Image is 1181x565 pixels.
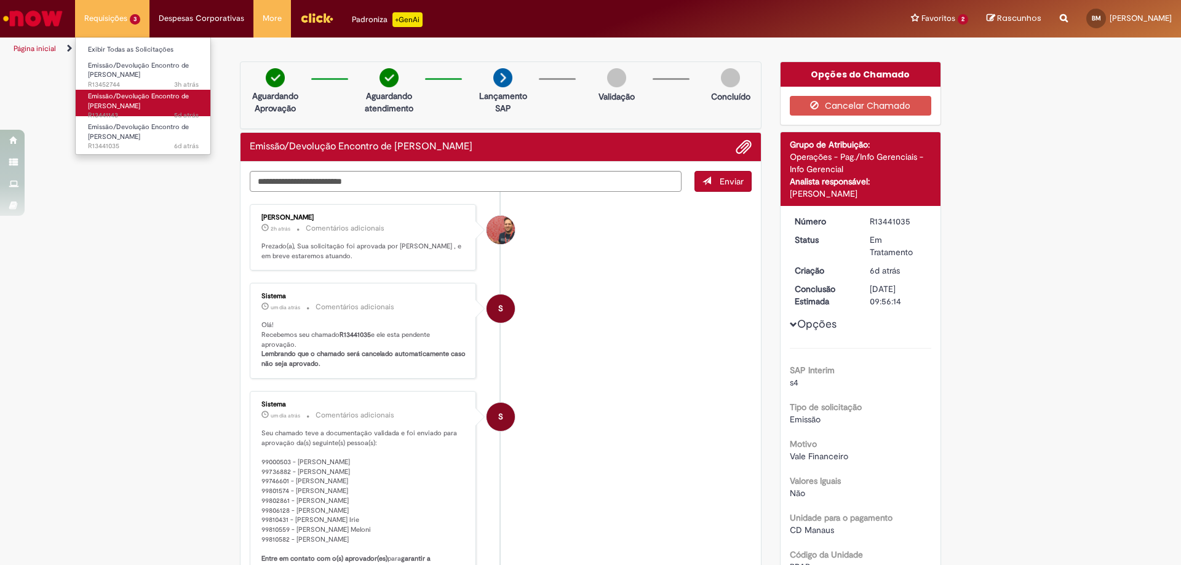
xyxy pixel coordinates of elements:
[392,12,423,27] p: +GenAi
[870,283,927,307] div: [DATE] 09:56:14
[174,80,199,89] time: 27/08/2025 14:22:04
[300,9,333,27] img: click_logo_yellow_360x200.png
[790,512,893,523] b: Unidade para o pagamento
[790,549,863,560] b: Código da Unidade
[261,349,467,368] b: Lembrando que o chamado será cancelado automaticamente caso não seja aprovado.
[306,223,384,234] small: Comentários adicionais
[870,215,927,227] div: R13441035
[316,410,394,421] small: Comentários adicionais
[380,68,399,87] img: check-circle-green.png
[174,141,199,151] span: 6d atrás
[88,141,199,151] span: R13441035
[174,111,199,120] span: 5d atrás
[271,304,300,311] time: 26/08/2025 11:31:01
[1,6,65,31] img: ServiceNow
[790,475,841,486] b: Valores Iguais
[261,293,466,300] div: Sistema
[250,141,472,152] h2: Emissão/Devolução Encontro de Contas Fornecedor Histórico de tíquete
[159,12,244,25] span: Despesas Corporativas
[316,302,394,312] small: Comentários adicionais
[271,412,300,419] span: um dia atrás
[790,377,798,388] span: s4
[261,401,466,408] div: Sistema
[997,12,1041,24] span: Rascunhos
[790,451,848,462] span: Vale Financeiro
[261,242,466,261] p: Prezado(a), Sua solicitação foi aprovada por [PERSON_NAME] , e em breve estaremos atuando.
[790,96,932,116] button: Cancelar Chamado
[76,59,211,85] a: Aberto R13452744 : Emissão/Devolução Encontro de Contas Fornecedor
[266,68,285,87] img: check-circle-green.png
[75,37,211,155] ul: Requisições
[790,414,821,425] span: Emissão
[263,12,282,25] span: More
[88,111,199,121] span: R13441143
[790,138,932,151] div: Grupo de Atribuição:
[352,12,423,27] div: Padroniza
[598,90,635,103] p: Validação
[694,171,752,192] button: Enviar
[487,403,515,431] div: System
[721,68,740,87] img: img-circle-grey.png
[781,62,941,87] div: Opções do Chamado
[473,90,533,114] p: Lançamento SAP
[493,68,512,87] img: arrow-next.png
[174,141,199,151] time: 22/08/2025 17:13:55
[790,188,932,200] div: [PERSON_NAME]
[1110,13,1172,23] span: [PERSON_NAME]
[271,225,290,232] span: 2h atrás
[785,215,861,227] dt: Número
[88,122,189,141] span: Emissão/Devolução Encontro de [PERSON_NAME]
[870,264,927,277] div: 22/08/2025 17:13:53
[790,365,835,376] b: SAP Interim
[271,225,290,232] time: 27/08/2025 15:59:15
[720,176,744,187] span: Enviar
[790,438,817,449] b: Motivo
[130,14,140,25] span: 3
[785,283,861,307] dt: Conclusão Estimada
[987,13,1041,25] a: Rascunhos
[736,139,752,155] button: Adicionar anexos
[498,402,503,432] span: S
[9,38,778,60] ul: Trilhas de página
[261,214,466,221] div: [PERSON_NAME]
[88,92,189,111] span: Emissão/Devolução Encontro de [PERSON_NAME]
[271,304,300,311] span: um dia atrás
[487,216,515,244] div: Gabriel Dourado Bianchini
[790,524,834,535] span: CD Manaus
[498,294,503,323] span: S
[958,14,968,25] span: 2
[711,90,750,103] p: Concluído
[870,234,927,258] div: Em Tratamento
[870,265,900,276] span: 6d atrás
[174,80,199,89] span: 3h atrás
[88,80,199,90] span: R13452744
[359,90,419,114] p: Aguardando atendimento
[76,43,211,57] a: Exibir Todas as Solicitações
[88,61,189,80] span: Emissão/Devolução Encontro de [PERSON_NAME]
[271,412,300,419] time: 26/08/2025 11:30:52
[245,90,305,114] p: Aguardando Aprovação
[921,12,955,25] span: Favoritos
[790,151,932,175] div: Operações - Pag./Info Gerenciais - Info Gerencial
[84,12,127,25] span: Requisições
[790,175,932,188] div: Analista responsável:
[76,121,211,147] a: Aberto R13441035 : Emissão/Devolução Encontro de Contas Fornecedor
[785,234,861,246] dt: Status
[607,68,626,87] img: img-circle-grey.png
[1092,14,1101,22] span: BM
[785,264,861,277] dt: Criação
[790,401,862,413] b: Tipo de solicitação
[340,330,371,339] b: R13441035
[261,320,466,369] p: Olá! Recebemos seu chamado e ele esta pendente aprovação.
[790,488,805,499] span: Não
[76,90,211,116] a: Aberto R13441143 : Emissão/Devolução Encontro de Contas Fornecedor
[14,44,56,53] a: Página inicial
[261,554,388,563] b: Entre em contato com o(s) aprovador(es)
[487,294,515,323] div: System
[250,171,682,192] textarea: Digite sua mensagem aqui...
[870,265,900,276] time: 22/08/2025 17:13:53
